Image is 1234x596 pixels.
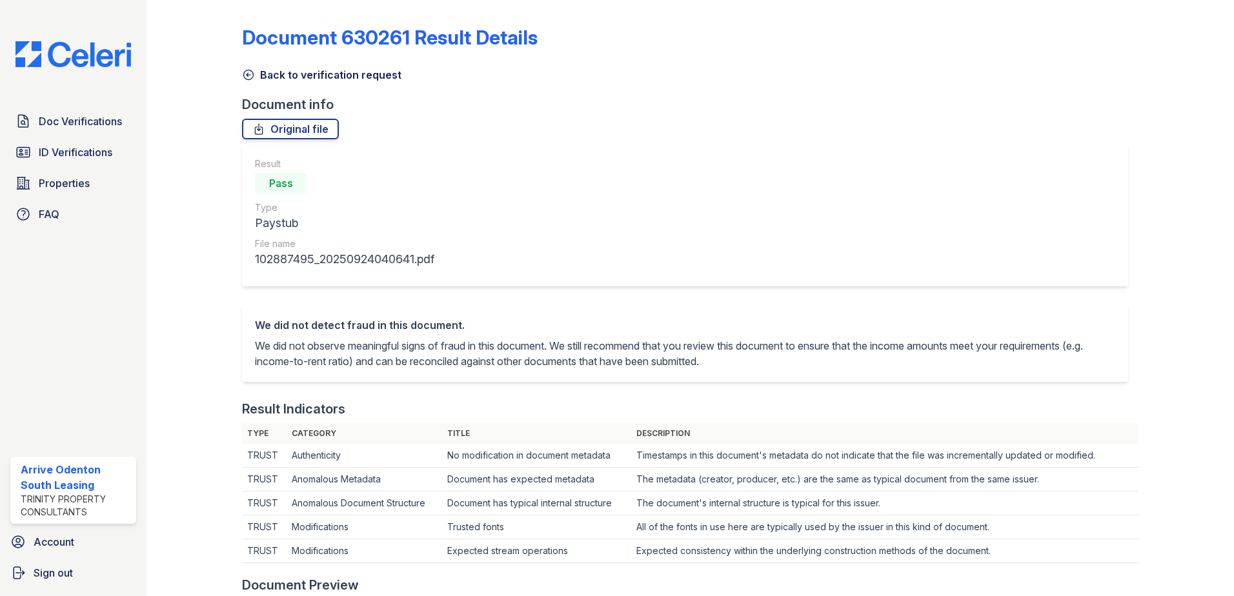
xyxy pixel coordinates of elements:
[242,423,287,444] th: Type
[21,493,131,519] div: Trinity Property Consultants
[442,423,631,444] th: Title
[442,539,631,563] td: Expected stream operations
[255,250,434,268] div: 102887495_20250924040641.pdf
[255,214,434,232] div: Paystub
[287,515,442,539] td: Modifications
[255,173,307,194] div: Pass
[287,539,442,563] td: Modifications
[242,576,359,594] div: Document Preview
[255,338,1115,369] p: We did not observe meaningful signs of fraud in this document. We still recommend that you review...
[10,170,136,196] a: Properties
[242,444,287,468] td: TRUST
[242,515,287,539] td: TRUST
[242,26,538,49] a: Document 630261 Result Details
[631,423,1138,444] th: Description
[255,157,434,170] div: Result
[5,529,141,555] a: Account
[287,492,442,515] td: Anomalous Document Structure
[287,444,442,468] td: Authenticity
[631,515,1138,539] td: All of the fonts in use here are typically used by the issuer in this kind of document.
[21,462,131,493] div: Arrive Odenton South Leasing
[242,492,287,515] td: TRUST
[10,139,136,165] a: ID Verifications
[5,41,141,67] img: CE_Logo_Blue-a8612792a0a2168367f1c8372b55b34899dd931a85d93a1a3d3e32e68fde9ad4.png
[242,468,287,492] td: TRUST
[631,468,1138,492] td: The metadata (creator, producer, etc.) are the same as typical document from the same issuer.
[39,144,112,160] span: ID Verifications
[39,175,90,191] span: Properties
[39,206,59,222] span: FAQ
[5,560,141,586] a: Sign out
[34,534,74,550] span: Account
[255,317,1115,333] div: We did not detect fraud in this document.
[442,468,631,492] td: Document has expected metadata
[255,201,434,214] div: Type
[631,444,1138,468] td: Timestamps in this document's metadata do not indicate that the file was incrementally updated or...
[287,468,442,492] td: Anomalous Metadata
[39,114,122,129] span: Doc Verifications
[242,95,1138,114] div: Document info
[242,119,339,139] a: Original file
[242,67,401,83] a: Back to verification request
[34,565,73,581] span: Sign out
[442,515,631,539] td: Trusted fonts
[10,201,136,227] a: FAQ
[287,423,442,444] th: Category
[10,108,136,134] a: Doc Verifications
[242,539,287,563] td: TRUST
[255,237,434,250] div: File name
[442,492,631,515] td: Document has typical internal structure
[631,539,1138,563] td: Expected consistency within the underlying construction methods of the document.
[242,400,345,418] div: Result Indicators
[631,492,1138,515] td: The document's internal structure is typical for this issuer.
[442,444,631,468] td: No modification in document metadata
